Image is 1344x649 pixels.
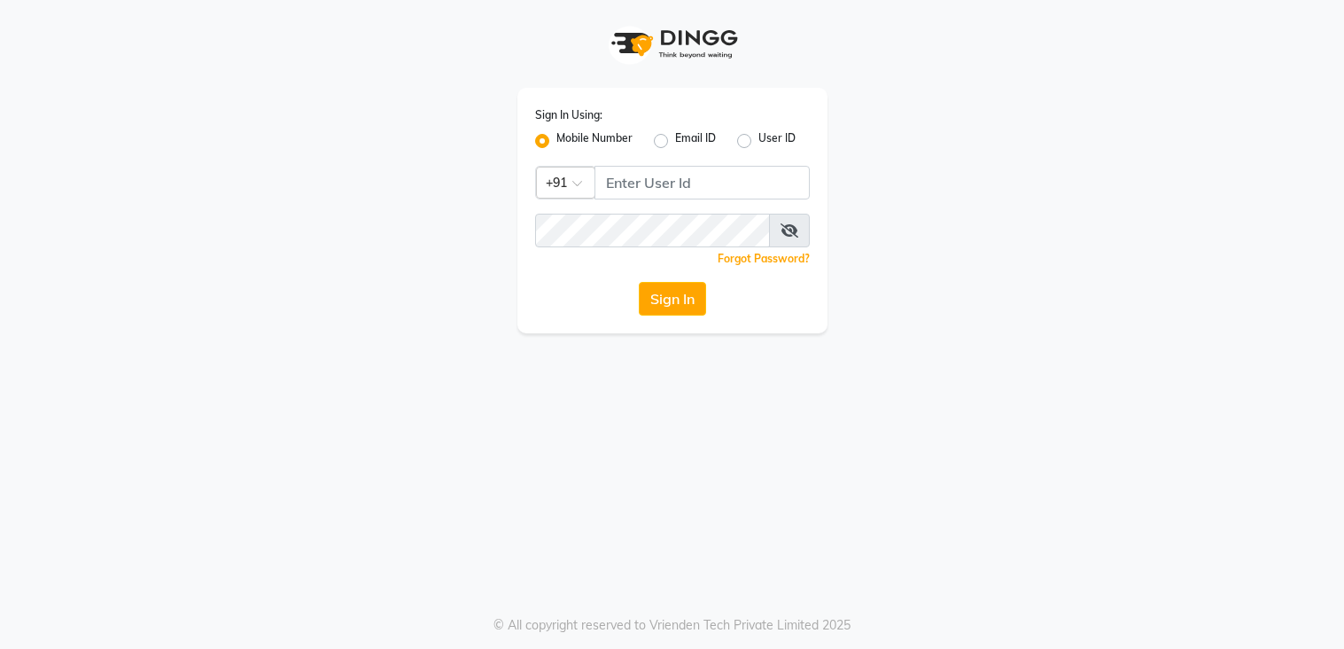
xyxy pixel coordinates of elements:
[602,18,743,70] img: logo1.svg
[675,130,716,152] label: Email ID
[594,166,810,199] input: Username
[639,282,706,316] button: Sign In
[758,130,796,152] label: User ID
[556,130,633,152] label: Mobile Number
[718,252,810,265] a: Forgot Password?
[535,214,770,247] input: Username
[535,107,602,123] label: Sign In Using:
